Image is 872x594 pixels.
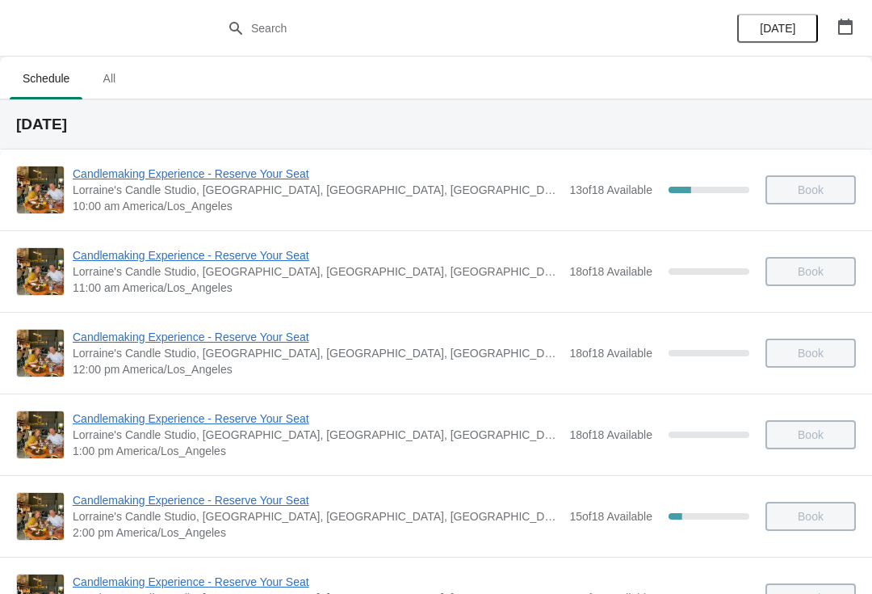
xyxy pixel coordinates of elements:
[73,427,561,443] span: Lorraine's Candle Studio, [GEOGRAPHIC_DATA], [GEOGRAPHIC_DATA], [GEOGRAPHIC_DATA], [GEOGRAPHIC_DATA]
[569,265,652,278] span: 18 of 18 Available
[73,508,561,524] span: Lorraine's Candle Studio, [GEOGRAPHIC_DATA], [GEOGRAPHIC_DATA], [GEOGRAPHIC_DATA], [GEOGRAPHIC_DATA]
[17,248,64,295] img: Candlemaking Experience - Reserve Your Seat | Lorraine's Candle Studio, Market Street, Pacific Be...
[760,22,795,35] span: [DATE]
[73,361,561,377] span: 12:00 pm America/Los_Angeles
[17,493,64,540] img: Candlemaking Experience - Reserve Your Seat | Lorraine's Candle Studio, Market Street, Pacific Be...
[73,492,561,508] span: Candlemaking Experience - Reserve Your Seat
[569,183,652,196] span: 13 of 18 Available
[569,347,652,360] span: 18 of 18 Available
[73,524,561,541] span: 2:00 pm America/Los_Angeles
[73,280,561,296] span: 11:00 am America/Los_Angeles
[250,14,654,43] input: Search
[73,411,561,427] span: Candlemaking Experience - Reserve Your Seat
[569,510,652,523] span: 15 of 18 Available
[73,166,561,182] span: Candlemaking Experience - Reserve Your Seat
[17,330,64,377] img: Candlemaking Experience - Reserve Your Seat | Lorraine's Candle Studio, Market Street, Pacific Be...
[73,198,561,214] span: 10:00 am America/Los_Angeles
[73,329,561,345] span: Candlemaking Experience - Reserve Your Seat
[73,574,561,590] span: Candlemaking Experience - Reserve Your Seat
[73,345,561,361] span: Lorraine's Candle Studio, [GEOGRAPHIC_DATA], [GEOGRAPHIC_DATA], [GEOGRAPHIC_DATA], [GEOGRAPHIC_DATA]
[73,182,561,198] span: Lorraine's Candle Studio, [GEOGRAPHIC_DATA], [GEOGRAPHIC_DATA], [GEOGRAPHIC_DATA], [GEOGRAPHIC_DATA]
[73,247,561,263] span: Candlemaking Experience - Reserve Your Seat
[16,116,856,133] h2: [DATE]
[10,64,82,93] span: Schedule
[17,411,64,458] img: Candlemaking Experience - Reserve Your Seat | Lorraine's Candle Studio, Market Street, Pacific Be...
[569,428,652,441] span: 18 of 18 Available
[89,64,129,93] span: All
[73,443,561,459] span: 1:00 pm America/Los_Angeles
[737,14,818,43] button: [DATE]
[73,263,561,280] span: Lorraine's Candle Studio, [GEOGRAPHIC_DATA], [GEOGRAPHIC_DATA], [GEOGRAPHIC_DATA], [GEOGRAPHIC_DATA]
[17,166,64,213] img: Candlemaking Experience - Reserve Your Seat | Lorraine's Candle Studio, Market Street, Pacific Be...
